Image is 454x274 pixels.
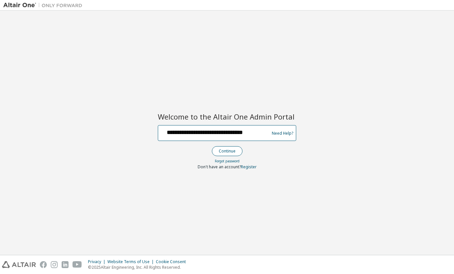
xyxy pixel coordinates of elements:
[158,112,296,121] h2: Welcome to the Altair One Admin Portal
[156,259,190,264] div: Cookie Consent
[212,146,242,156] button: Continue
[40,261,47,268] img: facebook.svg
[215,159,240,163] a: Forgot password
[72,261,82,268] img: youtube.svg
[2,261,36,268] img: altair_logo.svg
[88,259,107,264] div: Privacy
[198,164,241,170] span: Don't have an account?
[62,261,69,268] img: linkedin.svg
[3,2,86,9] img: Altair One
[51,261,58,268] img: instagram.svg
[88,264,190,270] p: © 2025 Altair Engineering, Inc. All Rights Reserved.
[107,259,156,264] div: Website Terms of Use
[241,164,257,170] a: Register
